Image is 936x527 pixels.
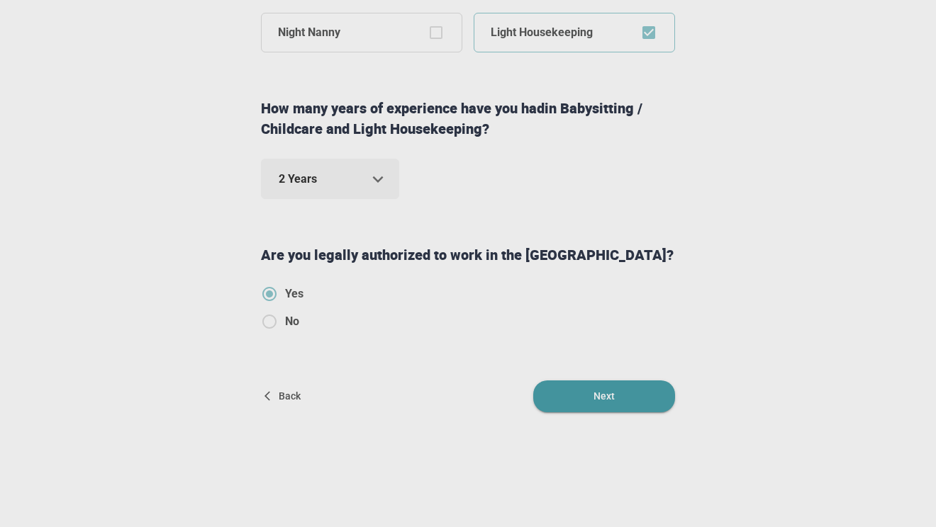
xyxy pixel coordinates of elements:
[261,159,399,199] div: 2 Years
[261,380,306,412] button: Back
[255,245,681,266] div: Are you legally authorized to work in the [GEOGRAPHIC_DATA]?
[285,285,303,302] span: Yes
[261,13,357,52] span: Night Nanny
[255,98,681,139] div: How many years of experience have you had in Babysitting / Childcare and Light Housekeeping ?
[261,285,315,341] div: authorizedToWorkInUS
[474,13,610,52] span: Light Housekeeping
[533,380,675,412] button: Next
[285,313,299,330] span: No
